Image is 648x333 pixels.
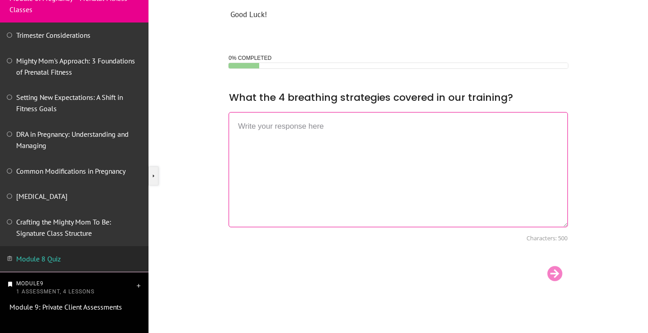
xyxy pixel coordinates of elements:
[229,235,567,241] p: Characters: 500
[16,217,111,238] a: Crafting the Mighty Mom To Be: Signature Class Structure
[16,130,129,150] a: DRA in Pregnancy: Understanding and Managing
[16,166,126,175] a: Common Modifications in Pregnancy
[16,279,135,296] p: Module
[16,254,61,263] a: Module 8 Quiz
[16,192,67,201] a: [MEDICAL_DATA]
[16,56,135,76] a: Mighty Mom's Approach: 3 Foundations of Prenatal Fitness
[16,288,94,295] span: 1 Assessment, 4 Lessons
[16,31,90,40] a: Trimester Considerations
[9,302,122,311] a: Module 9: Private Client Assessments
[40,280,44,287] span: 9
[229,90,513,104] span: What the 4 breathing strategies covered in our training?
[229,55,271,61] span: 0% COMPLETED
[16,93,123,113] a: Setting New Expectations: A Shift in Fitness Goals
